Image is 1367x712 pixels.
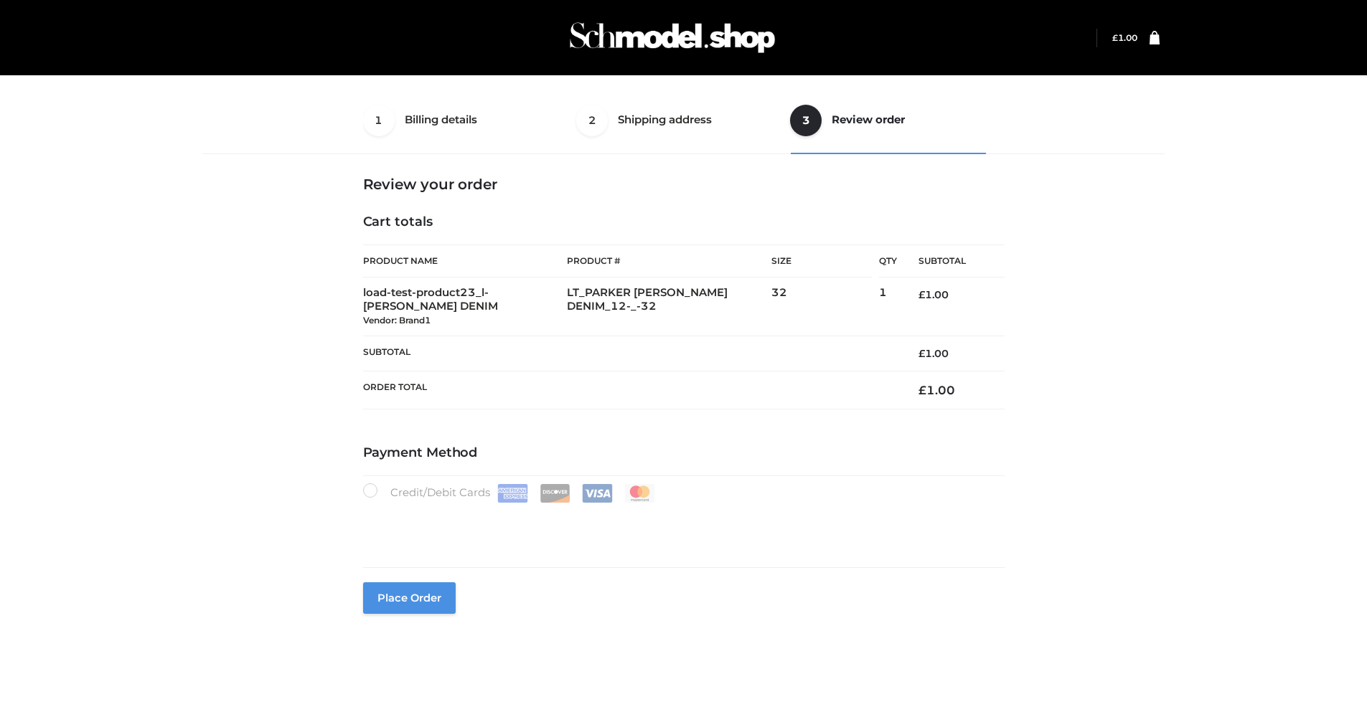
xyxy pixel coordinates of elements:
[771,277,879,336] td: 32
[363,277,568,336] td: load-test-product23_l-[PERSON_NAME] DENIM
[363,245,568,277] th: Product Name
[897,245,1005,277] th: Subtotal
[363,371,897,409] th: Order Total
[363,315,431,326] small: Vendor: Brand1
[567,245,771,277] th: Product #
[567,277,771,336] td: LT_PARKER [PERSON_NAME] DENIM_12-_-32
[363,176,1005,193] h3: Review your order
[771,245,872,277] th: Size
[1112,32,1137,43] bdi: 1.00
[582,484,613,503] img: Visa
[363,582,456,614] button: Place order
[363,336,897,371] th: Subtotal
[919,383,955,397] bdi: 1.00
[363,445,1005,461] h4: Payment Method
[879,277,897,336] td: 1
[879,245,897,277] th: Qty
[540,484,570,503] img: Discover
[360,500,1002,552] iframe: Secure payment input frame
[919,288,949,301] bdi: 1.00
[919,288,925,301] span: £
[919,383,926,397] span: £
[363,483,657,503] label: Credit/Debit Cards
[919,347,925,360] span: £
[497,484,528,503] img: Amex
[624,484,655,503] img: Mastercard
[919,347,949,360] bdi: 1.00
[565,9,780,66] img: Schmodel Admin 964
[363,214,1005,230] h4: Cart totals
[1112,32,1137,43] a: £1.00
[1112,32,1118,43] span: £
